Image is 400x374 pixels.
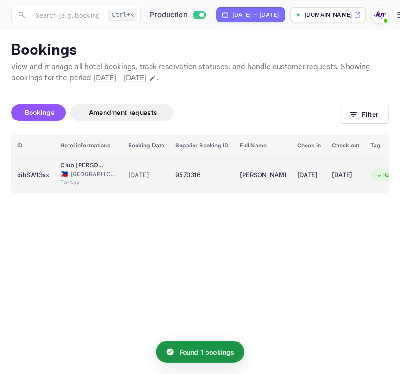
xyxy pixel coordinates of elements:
[292,134,326,157] th: Check in
[11,41,389,60] p: Bookings
[12,134,55,157] th: ID
[11,62,389,84] p: View and manage all hotel bookings, track reservation statuses, and handle customer requests. Sho...
[372,7,387,22] img: With Joy
[17,168,49,183] div: dibSW13sx
[240,168,286,183] div: Pia Hamoy
[60,171,68,177] span: Philippines
[146,10,209,20] div: Switch to Sandbox mode
[232,11,279,19] div: [DATE] — [DATE]
[30,6,105,24] input: Search (e.g. bookings, documentation)
[234,134,292,157] th: Full Name
[11,104,340,121] div: account-settings tabs
[170,134,234,157] th: Supplier Booking ID
[297,168,321,183] div: [DATE]
[60,178,106,187] span: Talisay
[123,134,170,157] th: Booking Date
[94,73,147,83] span: [DATE] - [DATE]
[326,134,365,157] th: Check out
[89,108,157,116] span: Amendment requests
[180,347,234,357] p: Found 1 bookings
[71,170,117,178] span: [GEOGRAPHIC_DATA]
[55,134,122,157] th: Hotel informations
[148,74,157,83] button: Change date range
[150,10,187,20] span: Production
[332,168,359,183] div: [DATE]
[305,11,352,19] p: [DOMAIN_NAME]
[108,9,137,21] div: Ctrl+K
[175,168,228,183] div: 9570316
[60,161,106,170] div: Club Balai Isabel
[340,105,389,124] button: Filter
[128,170,165,180] span: [DATE]
[25,108,55,116] span: Bookings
